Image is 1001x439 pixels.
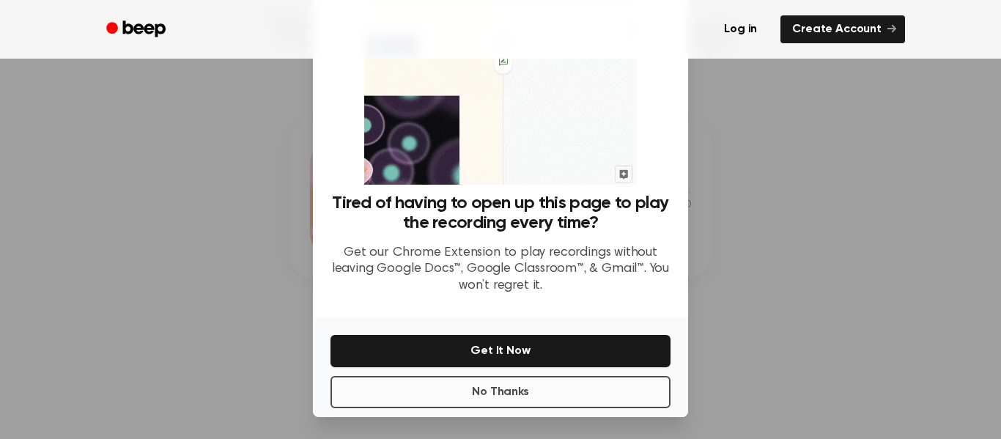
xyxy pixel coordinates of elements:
[330,193,671,233] h3: Tired of having to open up this page to play the recording every time?
[330,376,671,408] button: No Thanks
[709,12,772,46] a: Log in
[780,15,905,43] a: Create Account
[330,245,671,295] p: Get our Chrome Extension to play recordings without leaving Google Docs™, Google Classroom™, & Gm...
[96,15,179,44] a: Beep
[330,335,671,367] button: Get It Now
